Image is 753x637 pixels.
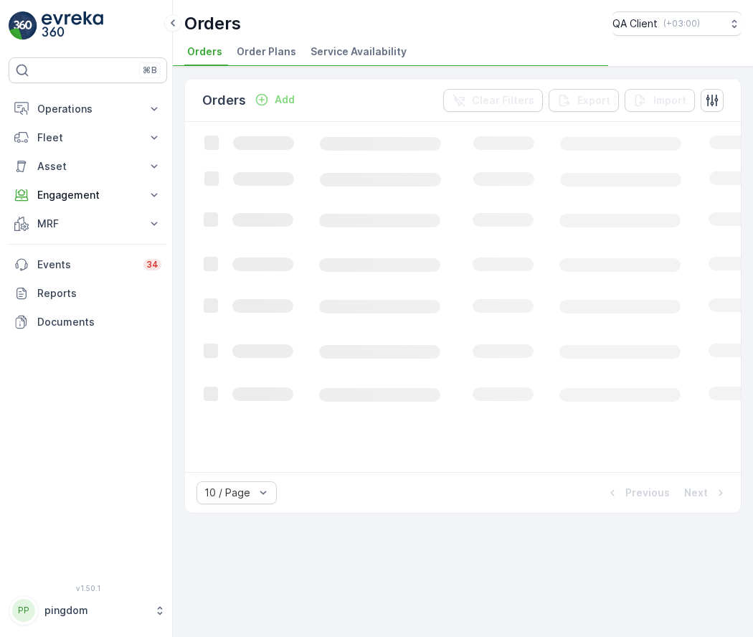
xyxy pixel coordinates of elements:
[42,11,103,40] img: logo_light-DOdMpM7g.png
[37,102,138,116] p: Operations
[625,486,670,500] p: Previous
[9,11,37,40] img: logo
[44,603,147,618] p: pingdom
[9,123,167,152] button: Fleet
[683,484,729,501] button: Next
[275,93,295,107] p: Add
[684,486,708,500] p: Next
[9,95,167,123] button: Operations
[653,93,686,108] p: Import
[443,89,543,112] button: Clear Filters
[237,44,296,59] span: Order Plans
[9,279,167,308] a: Reports
[663,18,700,29] p: ( +03:00 )
[37,315,161,329] p: Documents
[472,93,534,108] p: Clear Filters
[9,250,167,279] a: Events34
[143,65,157,76] p: ⌘B
[12,599,35,622] div: PP
[37,217,138,231] p: MRF
[9,181,167,209] button: Engagement
[37,188,138,202] p: Engagement
[37,131,138,145] p: Fleet
[604,484,671,501] button: Previous
[9,152,167,181] button: Asset
[37,258,135,272] p: Events
[577,93,610,108] p: Export
[9,308,167,336] a: Documents
[187,44,222,59] span: Orders
[37,159,138,174] p: Asset
[311,44,407,59] span: Service Availability
[612,16,658,31] p: QA Client
[184,12,241,35] p: Orders
[249,91,300,108] button: Add
[625,89,695,112] button: Import
[549,89,619,112] button: Export
[9,584,167,593] span: v 1.50.1
[9,595,167,626] button: PPpingdom
[146,259,158,270] p: 34
[202,90,246,110] p: Orders
[612,11,742,36] button: QA Client(+03:00)
[37,286,161,301] p: Reports
[9,209,167,238] button: MRF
